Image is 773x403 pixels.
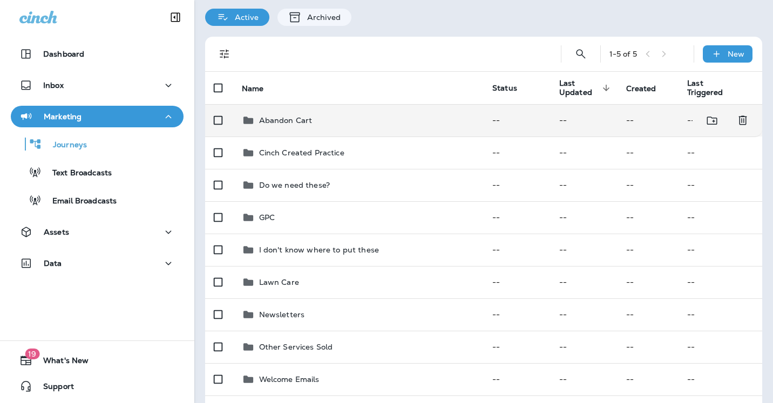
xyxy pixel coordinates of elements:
span: What's New [32,356,89,369]
td: -- [618,331,679,363]
td: -- [551,298,618,331]
button: Assets [11,221,184,243]
button: Data [11,252,184,274]
p: Active [229,13,259,22]
p: Dashboard [43,50,84,58]
td: -- [618,136,679,169]
td: -- [551,201,618,234]
button: Delete [732,110,754,132]
p: Email Broadcasts [42,196,117,207]
p: I don't know where to put these [259,245,379,254]
td: -- [484,201,551,234]
span: Created [626,84,670,93]
td: -- [679,266,762,298]
td: -- [551,169,618,201]
p: Lawn Care [259,278,299,286]
span: Last Updated [559,79,599,97]
td: -- [679,331,762,363]
td: -- [618,363,679,395]
td: -- [679,136,762,169]
button: Email Broadcasts [11,189,184,211]
p: Cinch Created Practice [259,148,344,157]
span: Status [492,83,517,93]
td: -- [679,104,741,136]
td: -- [484,136,551,169]
td: -- [679,363,762,395]
button: Text Broadcasts [11,161,184,183]
td: -- [484,234,551,266]
span: Last Updated [559,79,613,97]
button: Support [11,375,184,397]
td: -- [618,104,679,136]
button: Collapse Sidebar [160,6,191,28]
p: Abandon Cart [259,116,313,125]
p: Other Services Sold [259,343,333,351]
p: Data [44,259,62,268]
td: -- [618,298,679,331]
p: Journeys [42,140,87,151]
span: Name [242,84,278,93]
p: Inbox [43,81,64,90]
p: Text Broadcasts [42,168,112,179]
button: Marketing [11,106,184,127]
td: -- [484,266,551,298]
span: Last Triggered [687,79,737,97]
span: Support [32,382,74,395]
span: 19 [25,349,39,359]
button: Journeys [11,133,184,155]
p: Welcome Emails [259,375,320,384]
p: Marketing [44,112,82,121]
td: -- [484,298,551,331]
span: Last Triggered [687,79,723,97]
button: Move to folder [701,110,723,132]
td: -- [551,266,618,298]
button: Search Journeys [570,43,592,65]
p: Archived [302,13,341,22]
td: -- [484,363,551,395]
td: -- [484,331,551,363]
td: -- [551,234,618,266]
td: -- [679,234,762,266]
span: Name [242,84,264,93]
td: -- [484,169,551,201]
p: Assets [44,228,69,236]
p: Do we need these? [259,181,330,189]
p: New [728,50,744,58]
td: -- [618,169,679,201]
td: -- [551,331,618,363]
span: Created [626,84,656,93]
td: -- [679,201,762,234]
td: -- [551,136,618,169]
button: Inbox [11,74,184,96]
p: GPC [259,213,275,222]
td: -- [484,104,551,136]
p: Newsletters [259,310,305,319]
button: 19What's New [11,350,184,371]
button: Dashboard [11,43,184,65]
td: -- [679,169,762,201]
td: -- [618,266,679,298]
td: -- [618,234,679,266]
button: Filters [214,43,235,65]
td: -- [618,201,679,234]
td: -- [551,104,618,136]
td: -- [551,363,618,395]
td: -- [679,298,762,331]
div: 1 - 5 of 5 [609,50,637,58]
